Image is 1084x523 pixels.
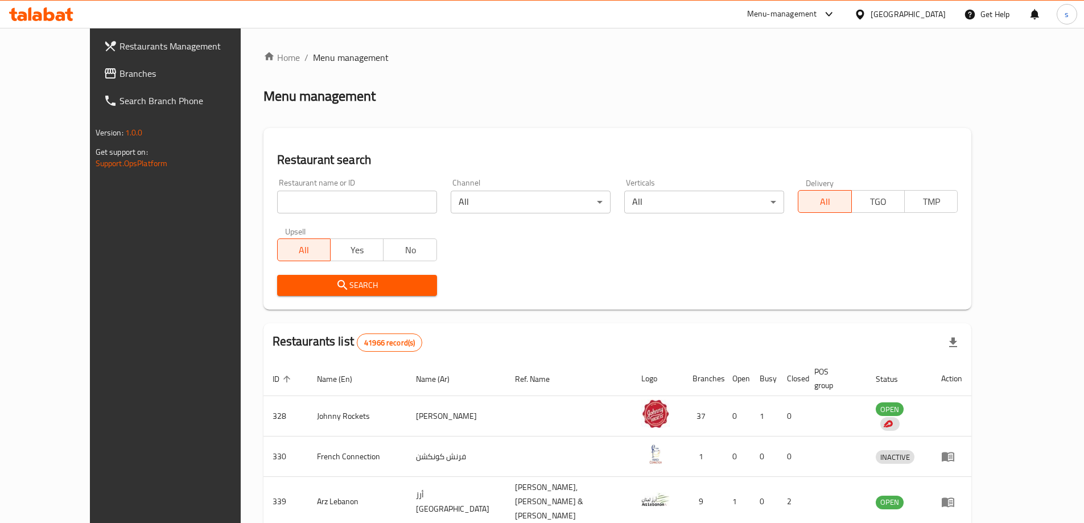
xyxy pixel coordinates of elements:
a: Search Branch Phone [94,87,271,114]
td: 0 [723,436,751,477]
span: POS group [814,365,853,392]
th: Logo [632,361,683,396]
div: Indicates that the vendor menu management has been moved to DH Catalog service [880,417,900,431]
span: Name (Ar) [416,372,464,386]
h2: Restaurant search [277,151,958,168]
td: 0 [723,396,751,436]
span: Status [876,372,913,386]
span: Search [286,278,428,293]
div: Menu [941,450,962,463]
a: Support.OpsPlatform [96,156,168,171]
span: Ref. Name [515,372,564,386]
div: All [624,191,784,213]
label: Upsell [285,227,306,235]
button: Search [277,275,437,296]
button: TMP [904,190,958,213]
span: Restaurants Management [119,39,262,53]
span: Search Branch Phone [119,94,262,108]
span: Get support on: [96,145,148,159]
a: Home [263,51,300,64]
label: Delivery [806,179,834,187]
img: Johnny Rockets [641,400,670,428]
img: French Connection [641,440,670,468]
span: Yes [335,242,379,258]
th: Busy [751,361,778,396]
span: Branches [119,67,262,80]
span: All [803,193,847,210]
td: French Connection [308,436,407,477]
button: All [798,190,851,213]
a: Restaurants Management [94,32,271,60]
nav: breadcrumb [263,51,972,64]
td: 1 [751,396,778,436]
th: Closed [778,361,805,396]
th: Open [723,361,751,396]
button: TGO [851,190,905,213]
td: 328 [263,396,308,436]
span: 41966 record(s) [357,337,422,348]
span: All [282,242,326,258]
th: Branches [683,361,723,396]
span: No [388,242,432,258]
div: Total records count [357,333,422,352]
th: Action [932,361,971,396]
input: Search for restaurant name or ID.. [277,191,437,213]
img: Arz Lebanon [641,485,670,514]
div: Menu [941,495,962,509]
span: OPEN [876,496,904,509]
span: TGO [856,193,900,210]
span: TMP [909,193,953,210]
td: 330 [263,436,308,477]
span: s [1065,8,1069,20]
h2: Menu management [263,87,376,105]
span: INACTIVE [876,451,914,464]
td: 0 [778,436,805,477]
span: Name (En) [317,372,367,386]
div: Menu-management [747,7,817,21]
td: [PERSON_NAME] [407,396,506,436]
div: OPEN [876,402,904,416]
div: [GEOGRAPHIC_DATA] [871,8,946,20]
td: 37 [683,396,723,436]
span: 1.0.0 [125,125,143,140]
span: ID [273,372,294,386]
td: 0 [778,396,805,436]
span: Version: [96,125,123,140]
span: Menu management [313,51,389,64]
img: delivery hero logo [883,419,893,429]
td: 0 [751,436,778,477]
td: 1 [683,436,723,477]
td: Johnny Rockets [308,396,407,436]
a: Branches [94,60,271,87]
span: OPEN [876,403,904,416]
td: فرنش كونكشن [407,436,506,477]
li: / [304,51,308,64]
button: Yes [330,238,384,261]
div: All [451,191,611,213]
div: INACTIVE [876,450,914,464]
h2: Restaurants list [273,333,423,352]
button: No [383,238,436,261]
div: Export file [939,329,967,356]
button: All [277,238,331,261]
